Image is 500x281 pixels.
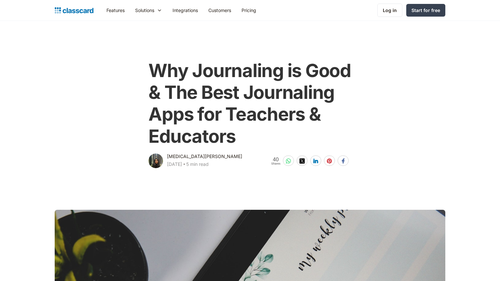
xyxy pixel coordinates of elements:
[406,4,445,17] a: Start for free
[55,6,93,15] a: Logo
[236,3,261,18] a: Pricing
[327,158,332,164] img: pinterest-white sharing button
[167,153,242,160] div: [MEDICAL_DATA][PERSON_NAME]
[340,158,346,164] img: facebook-white sharing button
[135,7,154,14] div: Solutions
[383,7,397,14] div: Log in
[377,4,402,17] a: Log in
[186,160,209,168] div: 5 min read
[313,158,318,164] img: linkedin-white sharing button
[167,160,182,168] div: [DATE]
[130,3,167,18] div: Solutions
[411,7,440,14] div: Start for free
[286,158,291,164] img: whatsapp-white sharing button
[182,160,186,169] div: ‧
[203,3,236,18] a: Customers
[271,162,281,165] span: Shares
[148,60,351,147] h1: Why Journaling is Good & The Best Journaling Apps for Teachers & Educators
[299,158,305,164] img: twitter-white sharing button
[271,157,281,162] span: 40
[101,3,130,18] a: Features
[167,3,203,18] a: Integrations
